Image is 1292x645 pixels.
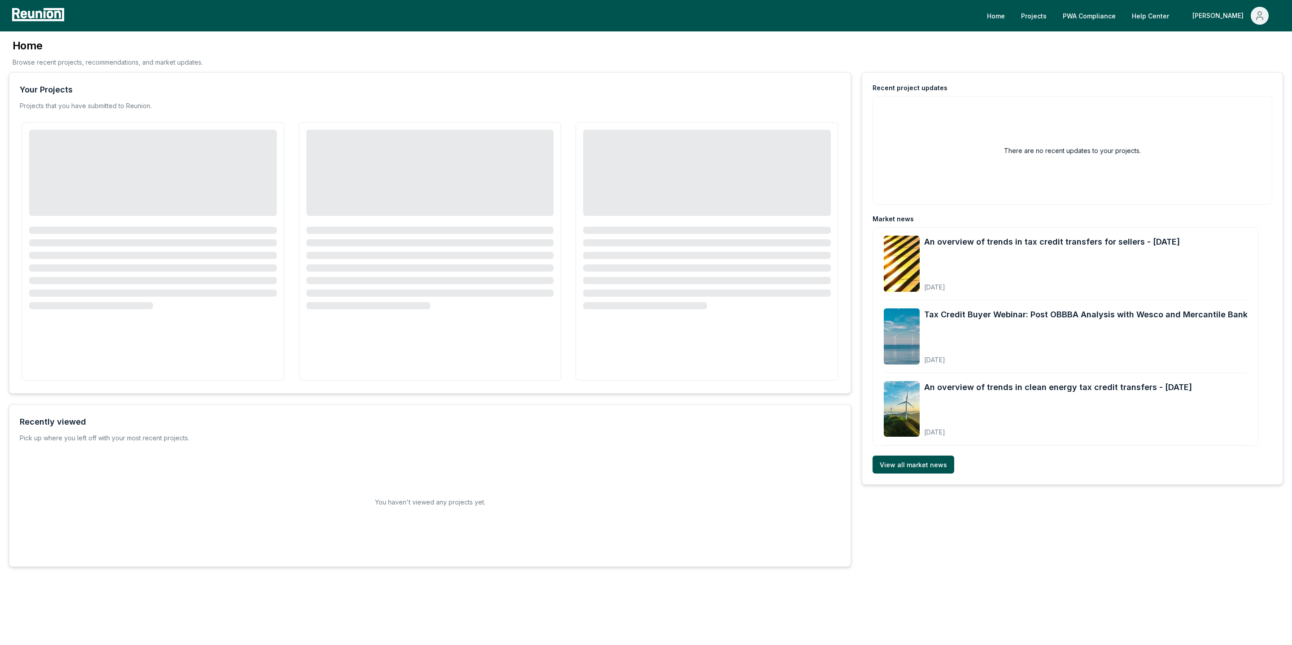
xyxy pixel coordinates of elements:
[1192,7,1247,25] div: [PERSON_NAME]
[1185,7,1276,25] button: [PERSON_NAME]
[1014,7,1054,25] a: Projects
[924,276,1180,292] div: [DATE]
[1125,7,1176,25] a: Help Center
[20,101,152,110] p: Projects that you have submitted to Reunion.
[924,236,1180,248] a: An overview of trends in tax credit transfers for sellers - [DATE]
[873,83,947,92] div: Recent project updates
[873,456,954,474] a: View all market news
[924,381,1192,394] a: An overview of trends in clean energy tax credit transfers - [DATE]
[375,497,485,507] h2: You haven't viewed any projects yet.
[924,421,1192,437] div: [DATE]
[980,7,1283,25] nav: Main
[884,308,920,364] img: Tax Credit Buyer Webinar: Post OBBBA Analysis with Wesco and Mercantile Bank
[924,308,1248,321] a: Tax Credit Buyer Webinar: Post OBBBA Analysis with Wesco and Mercantile Bank
[20,434,189,443] div: Pick up where you left off with your most recent projects.
[1056,7,1123,25] a: PWA Compliance
[873,215,914,224] div: Market news
[924,349,1248,364] div: [DATE]
[13,39,203,53] h3: Home
[980,7,1012,25] a: Home
[20,416,86,428] div: Recently viewed
[13,57,203,67] p: Browse recent projects, recommendations, and market updates.
[20,83,73,96] div: Your Projects
[884,236,920,292] img: An overview of trends in tax credit transfers for sellers - September 2025
[884,381,920,437] img: An overview of trends in clean energy tax credit transfers - August 2025
[1004,146,1141,155] h2: There are no recent updates to your projects.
